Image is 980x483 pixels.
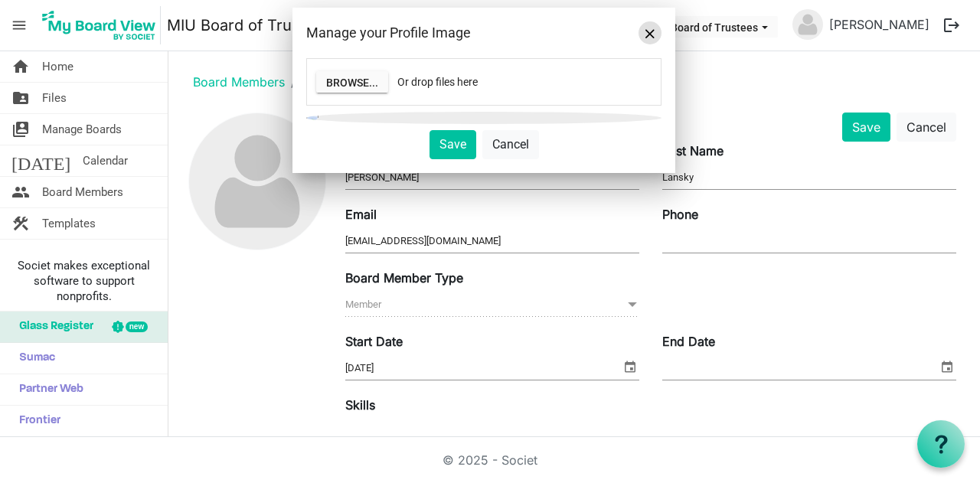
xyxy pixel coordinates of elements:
button: Cancel [482,130,539,159]
span: select [938,357,956,377]
span: Home [42,51,73,82]
label: Board Member Type [345,269,463,287]
span: folder_shared [11,83,30,113]
img: My Board View Logo [38,6,161,44]
button: Cancel [897,113,956,142]
label: Phone [662,205,698,224]
span: Sumac [11,343,55,374]
button: Close [639,21,661,44]
span: people [11,177,30,207]
button: MIU Board of Trustees dropdownbutton [639,16,778,38]
a: © 2025 - Societ [443,452,537,468]
a: MIU Board of Trustees [167,10,332,41]
div: new [126,321,148,332]
label: Email [345,205,377,224]
a: My Board View Logo [38,6,167,44]
span: Manage Boards [42,114,122,145]
span: menu [5,11,34,40]
img: no-profile-picture.svg [792,9,823,40]
span: Calendar [83,145,128,176]
button: Browse... [316,71,388,93]
button: Save [842,113,890,142]
label: Last Name [662,142,724,160]
button: logout [936,9,968,41]
a: Board Members [193,74,285,90]
span: Frontier [11,406,60,436]
span: select [621,357,639,377]
label: Start Date [345,332,403,351]
span: switch_account [11,114,30,145]
img: no-profile-picture.svg [189,113,325,250]
button: Save [430,130,476,159]
a: [PERSON_NAME] [823,9,936,40]
label: Skills [345,396,375,414]
span: Templates [42,208,96,239]
span: construction [11,208,30,239]
span: Board Members [42,177,123,207]
span: Glass Register [11,312,93,342]
div: Manage your Profile Image [306,21,590,44]
span: Societ makes exceptional software to support nonprofits. [7,258,161,304]
span: Partner Web [11,374,83,405]
label: End Date [662,332,715,351]
span: Files [42,83,67,113]
li: [PERSON_NAME] [285,73,402,91]
img: 3bd60728-bab5-41bb-a7fb-61b9075293b8 [306,112,661,124]
span: [DATE] [11,145,70,176]
span: Or drop files here [397,76,478,88]
span: home [11,51,30,82]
